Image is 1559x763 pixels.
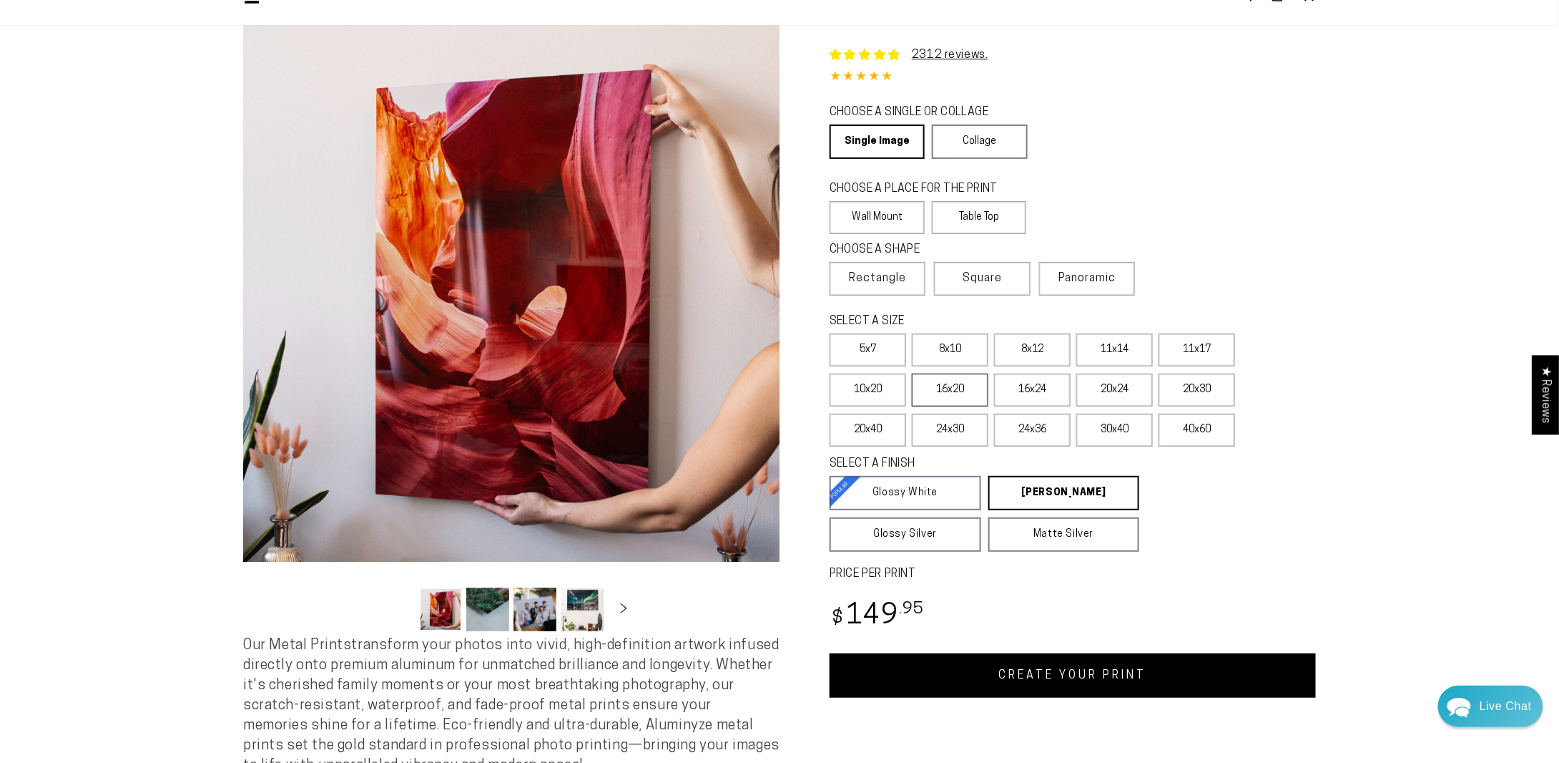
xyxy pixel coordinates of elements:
[832,609,844,628] span: $
[830,125,925,159] a: Single Image
[830,47,988,64] a: 2312 reviews.
[383,593,415,625] button: Slide left
[830,67,1316,88] div: 4.85 out of 5.0 stars
[830,603,925,631] bdi: 149
[1058,273,1116,284] span: Panoramic
[1159,334,1235,366] label: 11x17
[1076,334,1153,366] label: 11x14
[912,49,988,61] a: 2312 reviews.
[608,593,639,625] button: Slide right
[830,242,1015,258] legend: CHOOSE A SHAPE
[1076,414,1153,447] label: 30x40
[1532,355,1559,434] div: Click to open Judge.me floating reviews tab
[830,314,1116,330] legend: SELECT A SIZE
[830,517,981,552] a: Glossy Silver
[830,414,906,447] label: 20x40
[830,334,906,366] label: 5x7
[932,201,1027,234] label: Table Top
[899,601,925,618] sup: .95
[994,414,1071,447] label: 24x36
[830,181,1013,198] legend: CHOOSE A PLACE FOR THE PRINT
[994,374,1071,407] label: 16x24
[830,105,1014,121] legend: CHOOSE A SINGLE OR COLLAGE
[561,588,604,631] button: Load image 4 in gallery view
[994,334,1071,366] label: 8x12
[830,653,1316,698] a: CREATE YOUR PRINT
[513,588,556,631] button: Load image 3 in gallery view
[1159,414,1235,447] label: 40x60
[1076,374,1153,407] label: 20x24
[988,517,1140,552] a: Matte Silver
[963,270,1002,287] span: Square
[912,334,988,366] label: 8x10
[912,374,988,407] label: 16x20
[466,588,509,631] button: Load image 2 in gallery view
[419,588,462,631] button: Load image 1 in gallery view
[830,476,981,510] a: Glossy White
[830,566,1316,583] label: PRICE PER PRINT
[1159,374,1235,407] label: 20x30
[1480,686,1532,727] div: Contact Us Directly
[1438,686,1543,727] div: Chat widget toggle
[243,25,780,636] media-gallery: Gallery Viewer
[912,414,988,447] label: 24x30
[830,456,1105,472] legend: SELECT A FINISH
[932,125,1027,159] a: Collage
[830,374,906,407] label: 10x20
[988,476,1140,510] a: [PERSON_NAME]
[830,201,925,234] label: Wall Mount
[849,270,906,287] span: Rectangle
